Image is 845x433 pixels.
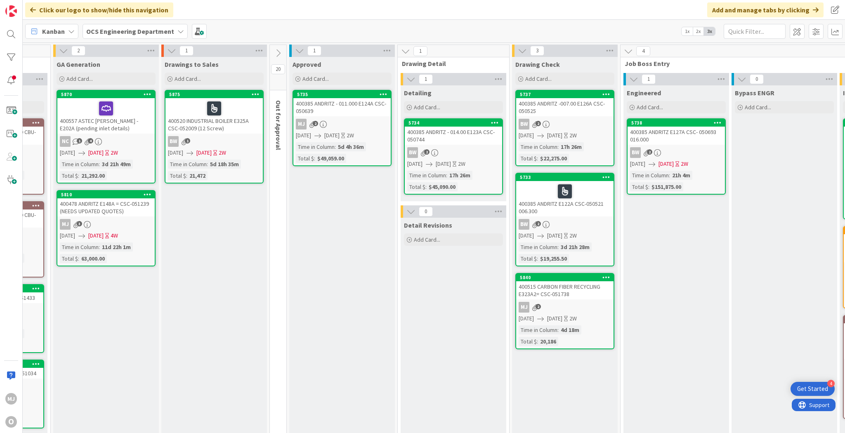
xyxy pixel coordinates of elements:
[630,160,645,168] span: [DATE]
[519,131,534,140] span: [DATE]
[99,160,100,169] span: :
[569,314,577,323] div: 2W
[681,160,688,168] div: 2W
[628,147,725,158] div: BW
[111,148,118,157] div: 2W
[207,160,208,169] span: :
[185,138,190,144] span: 1
[165,91,263,98] div: 5875
[797,385,828,393] div: Get Started
[419,207,433,216] span: 0
[302,75,329,82] span: Add Card...
[57,91,155,98] div: 5870
[407,160,422,168] span: [DATE]
[5,393,17,405] div: MJ
[296,142,335,151] div: Time in Column
[516,174,614,181] div: 5733
[61,192,155,198] div: 5810
[547,231,562,240] span: [DATE]
[425,182,427,191] span: :
[293,91,391,98] div: 5735
[569,131,577,140] div: 2W
[57,198,155,216] div: 400478 ANDRITZ E148A = CSC-051239 (NEEDS UPDATED QUOTES)
[404,89,432,97] span: Detailing
[649,182,683,191] div: $151,875.00
[296,154,314,163] div: Total $
[165,91,263,134] div: 5875400520 INDUSTRIAL BOILER E325A CSC-052009 (12 Screw)
[538,254,569,263] div: $19,255.50
[78,171,79,180] span: :
[516,181,614,216] div: 400385 ANDRITZ E122A CSC-050521 006.300
[446,171,447,180] span: :
[405,119,502,145] div: 5734400385 ANDRITZ - 014.00 E123A CSC-050744
[637,104,663,111] span: Add Card...
[519,119,529,129] div: BW
[630,182,648,191] div: Total $
[60,254,78,263] div: Total $
[60,160,99,169] div: Time in Column
[520,174,614,180] div: 5733
[630,171,669,180] div: Time in Column
[547,131,562,140] span: [DATE]
[519,314,534,323] span: [DATE]
[537,154,538,163] span: :
[627,89,661,97] span: Engineered
[628,119,725,127] div: 5738
[413,46,427,56] span: 1
[557,142,559,151] span: :
[515,173,614,266] a: 5733400385 ANDRITZ E122A CSC-050521 006.300BW[DATE][DATE]2WTime in Column:3d 21h 28mTotal $:$19,2...
[42,26,65,36] span: Kanban
[57,191,155,216] div: 5810400478 ANDRITZ E148A = CSC-051239 (NEEDS UPDATED QUOTES)
[79,254,107,263] div: 63,000.00
[57,91,155,134] div: 5870400557 ASTEC [PERSON_NAME] - E202A (pending inlet details)
[735,89,774,97] span: Bypass ENGR
[165,90,264,184] a: 5875400520 INDUSTRIAL BOILER E325A CSC-052009 (12 Screw)BW[DATE][DATE]2WTime in Column:5d 18h 35m...
[750,74,764,84] span: 0
[405,127,502,145] div: 400385 ANDRITZ - 014.00 E123A CSC-050744
[530,46,544,56] span: 3
[208,160,241,169] div: 5d 18h 35m
[314,154,315,163] span: :
[293,90,392,166] a: 5735400385 ANDRITZ - 011.000 E124A CSC- 050639MJ[DATE][DATE]2WTime in Column:5d 4h 36mTotal $:$49...
[5,5,17,17] img: Visit kanbanzone.com
[436,160,451,168] span: [DATE]
[516,91,614,116] div: 5737400385 ANDRITZ -007.00 E126A CSC-050525
[516,119,614,129] div: BW
[297,92,391,97] div: 5735
[419,74,433,84] span: 1
[693,27,704,35] span: 2x
[724,24,786,39] input: Quick Filter...
[165,136,263,147] div: BW
[704,27,715,35] span: 3x
[547,314,562,323] span: [DATE]
[627,118,726,195] a: 5738400385 ANDRITZ E127A CSC- 050693 016.000BW[DATE][DATE]2WTime in Column:21h 4mTotal $:$151,875.00
[313,121,318,126] span: 2
[515,273,614,349] a: 5840400515 CARBON FIBER RECYCLING E323A2= CSC-051738MJ[DATE][DATE]2WTime in Column:4d 18mTotal $:...
[196,148,212,157] span: [DATE]
[559,242,592,252] div: 3d 21h 28m
[88,148,104,157] span: [DATE]
[516,219,614,230] div: BW
[520,92,614,97] div: 5737
[307,46,321,56] span: 1
[315,154,346,163] div: $49,059.00
[519,242,557,252] div: Time in Column
[519,142,557,151] div: Time in Column
[99,242,100,252] span: :
[519,254,537,263] div: Total $
[405,119,502,127] div: 5734
[60,171,78,180] div: Total $
[414,236,440,243] span: Add Card...
[647,149,652,155] span: 2
[57,98,155,134] div: 400557 ASTEC [PERSON_NAME] - E202A (pending inlet details)
[520,275,614,280] div: 5840
[111,231,118,240] div: 4W
[408,120,502,126] div: 5734
[745,104,771,111] span: Add Card...
[79,171,107,180] div: 21,292.00
[347,131,354,140] div: 2W
[293,98,391,116] div: 400385 ANDRITZ - 011.000 E124A CSC- 050639
[17,1,38,11] span: Support
[179,46,194,56] span: 1
[407,147,418,158] div: BW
